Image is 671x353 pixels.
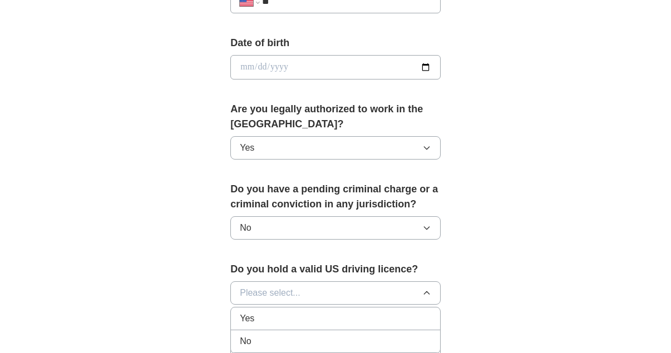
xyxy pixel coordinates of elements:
[230,102,441,132] label: Are you legally authorized to work in the [GEOGRAPHIC_DATA]?
[240,312,254,325] span: Yes
[230,262,441,277] label: Do you hold a valid US driving licence?
[230,182,441,212] label: Do you have a pending criminal charge or a criminal conviction in any jurisdiction?
[240,141,254,155] span: Yes
[240,221,251,235] span: No
[230,281,441,305] button: Please select...
[240,286,300,300] span: Please select...
[240,335,251,348] span: No
[230,216,441,240] button: No
[230,136,441,160] button: Yes
[230,36,441,51] label: Date of birth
